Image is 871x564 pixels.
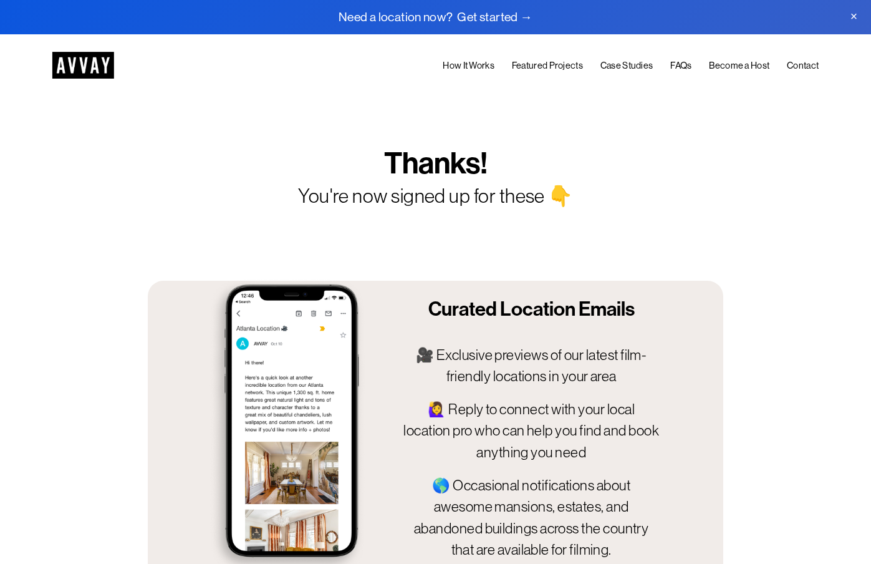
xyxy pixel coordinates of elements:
a: Case Studies [600,58,653,74]
a: Contact [787,58,819,74]
h2: Curated Location Emails [403,297,659,322]
a: FAQs [670,58,691,74]
p: 🎥 Exclusive previews of our latest film-friendly locations in your area [403,344,659,387]
a: Become a Host [709,58,769,74]
p: You're now signed up for these 👇 [244,182,627,211]
p: 🌎 Occasional notifications about awesome mansions, estates, and abandoned buildings across the co... [403,475,659,561]
a: Featured Projects [512,58,583,74]
img: AVVAY - The First Nationwide Location Scouting Co. [52,52,114,79]
h1: Thanks! [276,145,595,182]
a: How It Works [443,58,494,74]
p: 🙋‍♀️ Reply to connect with your local location pro who can help you find and book anything you need [403,399,659,464]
